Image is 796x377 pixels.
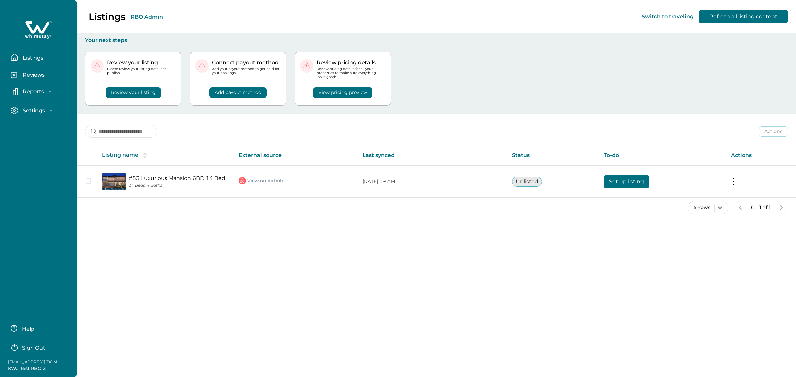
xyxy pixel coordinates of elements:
[775,201,788,214] button: next page
[21,72,45,78] p: Reviews
[317,67,385,79] p: Review pricing details for all your properties to make sure everything looks good!
[11,340,69,353] button: Sign Out
[751,204,771,211] p: 0 - 1 of 1
[85,37,788,44] p: Your next steps
[22,345,45,351] p: Sign Out
[11,51,72,64] button: Listings
[726,145,796,166] th: Actions
[21,88,44,95] p: Reports
[317,59,385,66] p: Review pricing details
[107,67,176,75] p: Please review your listing details to publish.
[138,152,152,159] button: sorting
[11,322,69,335] button: Help
[89,11,125,22] p: Listings
[642,13,694,20] button: Switch to traveling
[512,177,542,187] button: Unlisted
[747,201,775,214] button: 0 - 1 of 1
[20,326,34,332] p: Help
[106,87,161,98] button: Review your listing
[734,201,747,214] button: previous page
[11,88,72,95] button: Reports
[129,175,228,181] a: #53 Luxurious Mansion 6BD 14 Bed
[8,365,61,372] p: KWJ Test RBO 2
[212,59,281,66] p: Connect payout method
[699,10,788,23] button: Refresh all listing content
[507,145,598,166] th: Status
[21,107,45,114] p: Settings
[11,69,72,82] button: Reviews
[107,59,176,66] p: Review your listing
[233,145,357,166] th: External source
[598,145,726,166] th: To-do
[8,359,61,365] p: [EMAIL_ADDRESS][DOMAIN_NAME]
[129,183,228,188] p: 14 Beds, 4 Baths
[21,55,43,61] p: Listings
[239,176,283,185] a: View on Airbnb
[102,173,126,190] img: propertyImage_#53 Luxurious Mansion 6BD 14 Bed
[688,201,728,214] button: 5 Rows
[313,87,372,98] button: View pricing preview
[363,178,502,185] p: [DATE] 09 AM
[604,175,649,188] button: Set up listing
[131,14,163,20] button: RBO Admin
[759,126,788,137] button: Actions
[11,107,72,114] button: Settings
[212,67,281,75] p: Add your payout method to get paid for your bookings.
[357,145,507,166] th: Last synced
[97,145,233,166] th: Listing name
[209,87,267,98] button: Add payout method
